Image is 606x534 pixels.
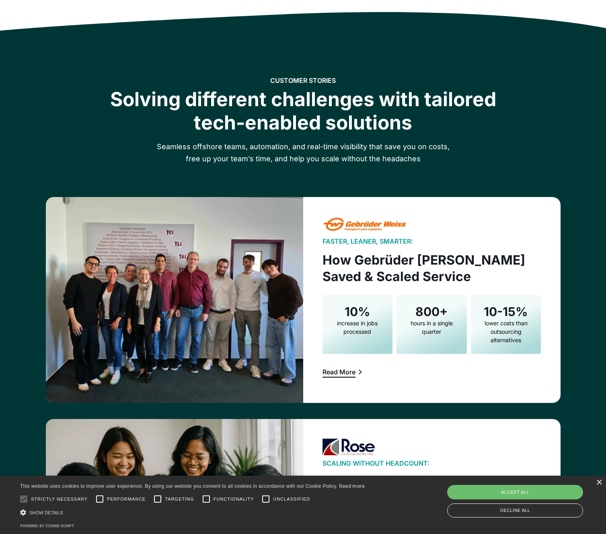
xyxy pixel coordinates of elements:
[447,503,583,518] div: Decline all
[29,510,63,515] span: Show details
[97,88,509,134] div: Solving different challenges with tailored tech-enabled solutions
[323,216,407,234] img: Gebruder Weiss Logo
[327,319,388,336] div: increase in jobs processed
[31,496,88,503] span: Strictly necessary
[323,474,541,507] h3: Rose Containerline’s Operational Upgrade
[107,496,146,503] span: Performance
[270,77,336,84] h2: CUSTOMER STORIES
[323,367,364,377] a: Read More
[323,438,375,456] img: Rose Logo
[214,496,254,503] span: Functionality
[273,496,310,503] span: Unclassified
[345,304,370,319] h4: 10%
[401,319,462,336] div: hours in a single quarter
[415,304,448,319] h4: 800+
[20,524,74,528] a: Powered by cookie-script
[323,459,429,467] div: Scaling Without Headcount:
[566,495,606,534] iframe: Chat Widget
[323,252,541,285] h3: How Gebrüder [PERSON_NAME] Saved & Scaled Service
[20,483,337,489] span: This website uses cookies to improve user experience. By using our website you consent to all coo...
[476,319,536,344] div: lower costs than outsourcing alternatives
[20,508,365,517] div: Show details
[339,483,365,489] a: Read more
[447,485,583,499] div: Accept all
[323,237,413,245] div: Faster, Leaner, Smarter:
[596,480,602,486] div: Close
[323,369,355,375] div: Read More
[149,141,458,165] p: Seamless offshore teams, automation, and real-time visibility that save you on costs, free up you...
[165,496,194,503] span: Targeting
[484,304,528,319] h4: 10-15%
